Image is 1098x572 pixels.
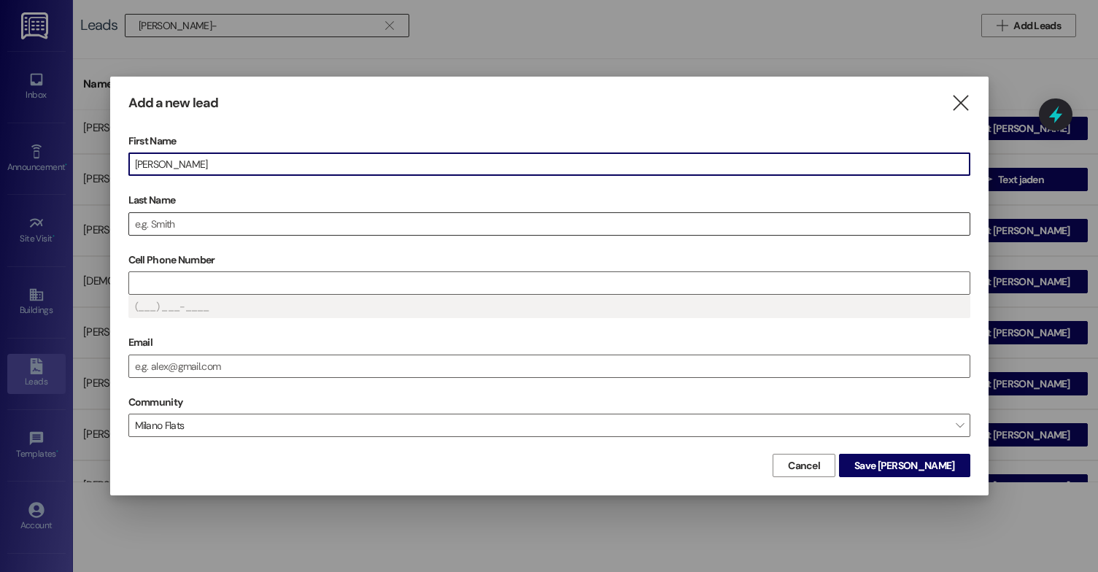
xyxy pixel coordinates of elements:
label: Last Name [128,189,970,212]
label: Community [128,391,183,414]
i:  [951,96,970,111]
button: Save [PERSON_NAME] [839,454,970,477]
label: Email [128,331,970,354]
input: e.g. Alex [129,153,970,175]
span: Save [PERSON_NAME] [854,458,954,474]
span: Cancel [788,458,820,474]
label: First Name [128,130,970,152]
h3: Add a new lead [128,95,218,112]
input: e.g. alex@gmail.com [129,355,970,377]
span: Milano Flats [128,414,970,437]
label: Cell Phone Number [128,249,970,271]
button: Cancel [773,454,835,477]
input: e.g. Smith [129,213,970,235]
